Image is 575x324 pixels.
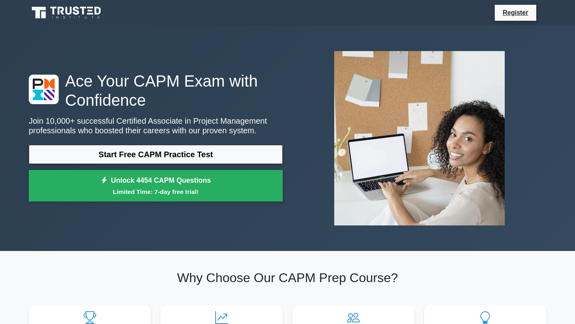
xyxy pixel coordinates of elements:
h1: Ace Your CAPM Exam with Confidence [29,71,283,110]
a: Register [498,8,533,18]
a: Start Free CAPM Practice Test [29,145,283,164]
a: Unlock 4454 CAPM QuestionsLimited Time: 7-day free trial! [29,170,283,202]
p: Join 10,000+ successful Certified Associate in Project Management professionals who boosted their... [29,116,283,135]
small: Limited Time: 7-day free trial! [39,187,273,196]
h2: Why Choose Our CAPM Prep Course? [29,270,546,285]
